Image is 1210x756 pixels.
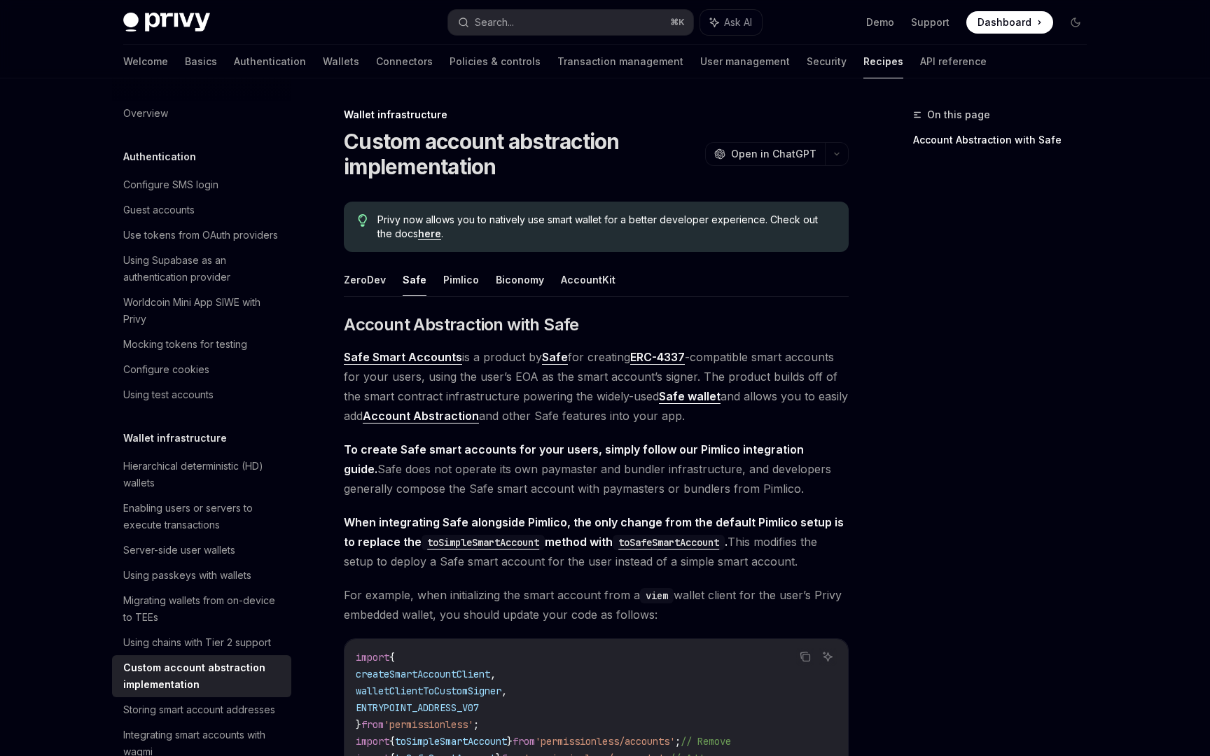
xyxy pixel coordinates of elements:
[422,535,545,549] a: toSimpleSmartAccount
[496,263,544,296] button: Biconomy
[123,659,283,693] div: Custom account abstraction implementation
[675,735,681,748] span: ;
[356,685,501,697] span: walletClientToCustomSigner
[123,386,214,403] div: Using test accounts
[356,735,389,748] span: import
[344,512,849,571] span: This modifies the setup to deploy a Safe smart account for the user instead of a simple smart acc...
[112,630,291,655] a: Using chains with Tier 2 support
[112,382,291,407] a: Using test accounts
[344,440,849,498] span: Safe does not operate its own paymaster and bundler infrastructure, and developers generally comp...
[344,515,844,549] strong: When integrating Safe alongside Pimlico, the only change from the default Pimlico setup is to rep...
[361,718,384,731] span: from
[112,454,291,496] a: Hierarchical deterministic (HD) wallets
[356,668,490,680] span: createSmartAccountClient
[507,735,513,748] span: }
[395,735,507,748] span: toSimpleSmartAccount
[422,535,545,550] code: toSimpleSmartAccount
[185,45,217,78] a: Basics
[561,263,616,296] button: AccountKit
[123,592,283,626] div: Migrating wallets from on-device to TEEs
[123,500,283,533] div: Enabling users or servers to execute transactions
[112,223,291,248] a: Use tokens from OAuth providers
[966,11,1053,34] a: Dashboard
[344,442,804,476] strong: To create Safe smart accounts for your users, simply follow our Pimlico integration guide.
[640,588,674,603] code: viem
[344,314,579,336] span: Account Abstraction with Safe
[384,718,473,731] span: 'permissionless'
[866,15,894,29] a: Demo
[363,409,479,423] a: Account Abstraction
[376,45,433,78] a: Connectors
[123,567,251,584] div: Using passkeys with wallets
[123,202,195,218] div: Guest accounts
[234,45,306,78] a: Authentication
[112,655,291,697] a: Custom account abstraction implementation
[920,45,987,78] a: API reference
[670,17,685,28] span: ⌘ K
[659,389,721,404] a: Safe wallet
[358,214,368,227] svg: Tip
[344,108,849,122] div: Wallet infrastructure
[123,45,168,78] a: Welcome
[705,142,825,166] button: Open in ChatGPT
[123,458,283,491] div: Hierarchical deterministic (HD) wallets
[819,647,837,666] button: Ask AI
[700,45,790,78] a: User management
[473,718,479,731] span: ;
[700,10,762,35] button: Ask AI
[911,15,950,29] a: Support
[112,101,291,126] a: Overview
[501,685,507,697] span: ,
[450,45,541,78] a: Policies & controls
[123,634,271,651] div: Using chains with Tier 2 support
[112,538,291,563] a: Server-side user wallets
[613,535,725,550] code: toSafeSmartAccount
[356,651,389,664] span: import
[344,585,849,624] span: For example, when initializing the smart account from a wallet client for the user’s Privy embedd...
[613,535,725,549] a: toSafeSmartAccount
[112,563,291,588] a: Using passkeys with wallets
[978,15,1031,29] span: Dashboard
[323,45,359,78] a: Wallets
[796,647,814,666] button: Copy the contents from the code block
[123,361,209,378] div: Configure cookies
[112,697,291,722] a: Storing smart account addresses
[475,14,514,31] div: Search...
[913,129,1098,151] a: Account Abstraction with Safe
[681,735,731,748] span: // Remove
[1064,11,1087,34] button: Toggle dark mode
[389,735,395,748] span: {
[123,252,283,286] div: Using Supabase as an authentication provider
[123,105,168,122] div: Overview
[112,172,291,197] a: Configure SMS login
[123,13,210,32] img: dark logo
[123,148,196,165] h5: Authentication
[443,263,479,296] button: Pimlico
[123,336,247,353] div: Mocking tokens for testing
[123,294,283,328] div: Worldcoin Mini App SIWE with Privy
[630,350,685,365] a: ERC-4337
[807,45,847,78] a: Security
[542,350,568,365] a: Safe
[403,263,426,296] button: Safe
[535,735,675,748] span: 'permissionless/accounts'
[123,430,227,447] h5: Wallet infrastructure
[112,332,291,357] a: Mocking tokens for testing
[448,10,693,35] button: Search...⌘K
[112,197,291,223] a: Guest accounts
[112,496,291,538] a: Enabling users or servers to execute transactions
[490,668,496,680] span: ,
[389,651,395,664] span: {
[344,350,462,365] a: Safe Smart Accounts
[344,263,386,296] button: ZeroDev
[123,542,235,559] div: Server-side user wallets
[927,106,990,123] span: On this page
[377,213,835,241] span: Privy now allows you to natively use smart wallet for a better developer experience. Check out th...
[112,290,291,332] a: Worldcoin Mini App SIWE with Privy
[356,701,479,714] span: ENTRYPOINT_ADDRESS_V07
[123,227,278,244] div: Use tokens from OAuth providers
[123,176,218,193] div: Configure SMS login
[513,735,535,748] span: from
[724,15,752,29] span: Ask AI
[112,248,291,290] a: Using Supabase as an authentication provider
